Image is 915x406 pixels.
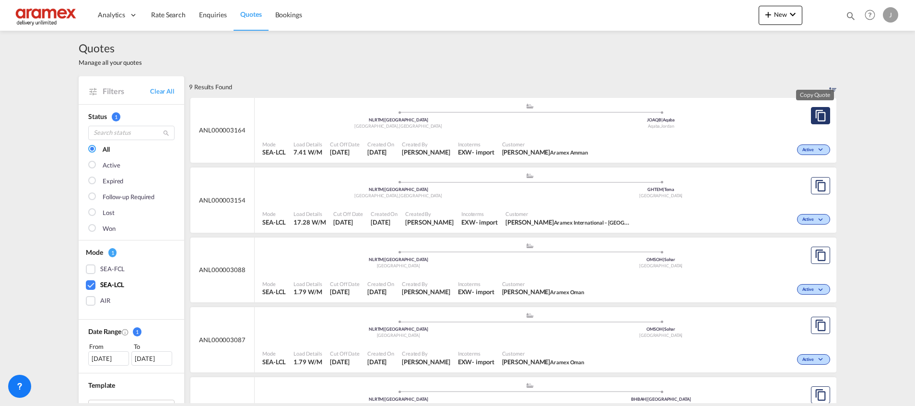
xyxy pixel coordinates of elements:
[797,284,830,295] div: Change Status Here
[383,396,385,402] span: |
[100,264,125,274] div: SEA-FCL
[354,123,399,129] span: [GEOGRAPHIC_DATA]
[762,9,774,20] md-icon: icon-plus 400-fg
[88,126,175,140] input: Search status
[639,263,682,268] span: [GEOGRAPHIC_DATA]
[663,257,664,262] span: |
[458,280,494,287] span: Incoterms
[190,238,836,303] div: ANL000003088 assets/icons/custom/ship-fill.svgassets/icons/custom/roll-o-plane.svgOriginRotterdam...
[476,218,498,227] div: - import
[383,257,385,262] span: |
[262,358,286,366] span: SEA-LCL
[369,326,428,332] span: NLRTM [GEOGRAPHIC_DATA]
[402,280,450,287] span: Created By
[367,280,394,287] span: Created On
[639,193,682,198] span: [GEOGRAPHIC_DATA]
[762,11,798,18] span: New
[502,280,585,287] span: Customer
[240,10,261,18] span: Quotes
[811,317,830,334] button: Copy Quote
[796,90,834,100] md-tooltip: Copy Quote
[383,326,385,332] span: |
[330,148,360,156] span: 22 Sep 2025
[330,358,360,366] span: 3 Sep 2025
[502,141,588,148] span: Customer
[98,10,125,20] span: Analytics
[190,307,836,372] div: ANL000003087 assets/icons/custom/ship-fill.svgassets/icons/custom/roll-o-plane.svgOriginRotterdam...
[88,342,130,351] div: From
[862,7,883,24] div: Help
[461,218,498,227] div: EXW import
[524,104,536,108] md-icon: assets/icons/custom/ship-fill.svg
[367,350,394,357] span: Created On
[883,7,898,23] div: J
[369,117,428,122] span: NLRTM [GEOGRAPHIC_DATA]
[458,148,494,156] div: EXW import
[660,123,661,129] span: ,
[797,214,830,225] div: Change Status Here
[816,147,828,153] md-icon: icon-chevron-down
[816,217,828,223] md-icon: icon-chevron-down
[405,218,454,227] span: Janice Camporaso
[131,351,172,366] div: [DATE]
[554,218,714,226] span: Aramex International – [GEOGRAPHIC_DATA], [GEOGRAPHIC_DATA]
[377,263,420,268] span: [GEOGRAPHIC_DATA]
[524,173,536,178] md-icon: assets/icons/custom/ship-fill.svg
[293,141,322,148] span: Load Details
[293,148,322,156] span: 7.41 W/M
[648,123,661,129] span: Aqaba
[293,358,322,366] span: 1.79 W/M
[472,148,494,156] div: - import
[797,144,830,155] div: Change Status Here
[112,112,120,121] span: 1
[330,280,360,287] span: Cut Off Date
[815,320,826,331] md-icon: assets/icons/custom/copyQuote.svg
[199,196,246,204] span: ANL000003154
[79,58,142,67] span: Manage all your quotes
[108,248,117,257] span: 1
[661,117,663,122] span: |
[802,287,816,293] span: Active
[150,87,175,96] a: Clear All
[14,4,79,26] img: dca169e0c7e311edbe1137055cab269e.png
[88,351,129,366] div: [DATE]
[398,193,399,198] span: ,
[367,148,394,156] span: 22 Sep 2025
[816,287,828,293] md-icon: icon-chevron-down
[275,11,302,19] span: Bookings
[663,326,664,332] span: |
[293,350,322,357] span: Load Details
[262,350,286,357] span: Mode
[811,107,830,124] button: Copy Quote
[472,358,494,366] div: - import
[815,250,826,261] md-icon: assets/icons/custom/copyQuote.svg
[103,86,150,96] span: Filters
[458,141,494,148] span: Incoterms
[631,396,691,402] span: BHBAH [GEOGRAPHIC_DATA]
[103,224,116,234] div: Won
[398,123,399,129] span: ,
[402,148,450,156] span: Janice Camporaso
[369,396,428,402] span: NLRTM [GEOGRAPHIC_DATA]
[524,313,536,318] md-icon: assets/icons/custom/ship-fill.svg
[330,287,360,296] span: 3 Sep 2025
[199,11,227,19] span: Enquiries
[399,193,442,198] span: [GEOGRAPHIC_DATA]
[293,280,322,287] span: Load Details
[524,383,536,388] md-icon: assets/icons/custom/ship-fill.svg
[100,296,110,306] div: AIR
[371,218,398,227] span: 17 Sep 2025
[86,248,103,256] span: Mode
[199,335,246,344] span: ANL000003087
[293,210,326,217] span: Load Details
[367,287,394,296] span: 3 Sep 2025
[333,218,363,227] span: 17 Sep 2025
[330,141,360,148] span: Cut Off Date
[811,177,830,194] button: Copy Quote
[262,210,286,217] span: Mode
[88,327,121,335] span: Date Range
[458,358,494,366] div: EXW import
[333,210,363,217] span: Cut Off Date
[103,192,154,202] div: Follow-up Required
